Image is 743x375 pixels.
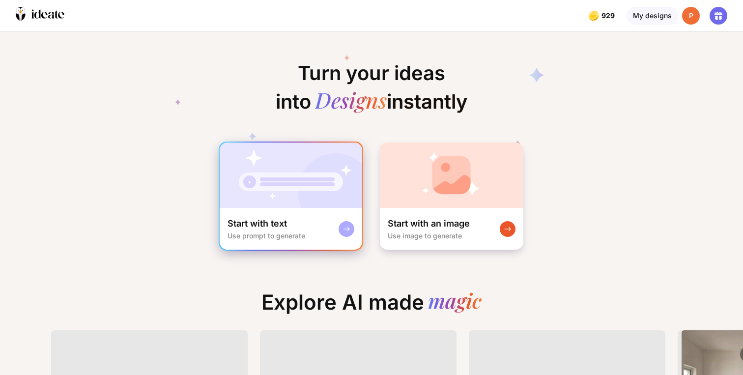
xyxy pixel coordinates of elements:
div: P [682,7,700,25]
span: 929 [601,12,617,20]
div: Start with an image [388,218,470,230]
div: Start with text [228,218,287,230]
img: startWithImageCardBg.jpg [380,143,523,208]
div: Use prompt to generate [228,231,305,240]
div: Explore AI made [254,290,489,322]
img: startWithTextCardBg.jpg [220,143,362,208]
div: Use image to generate [388,231,462,240]
div: My designs [627,7,678,25]
div: magic [428,290,482,315]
